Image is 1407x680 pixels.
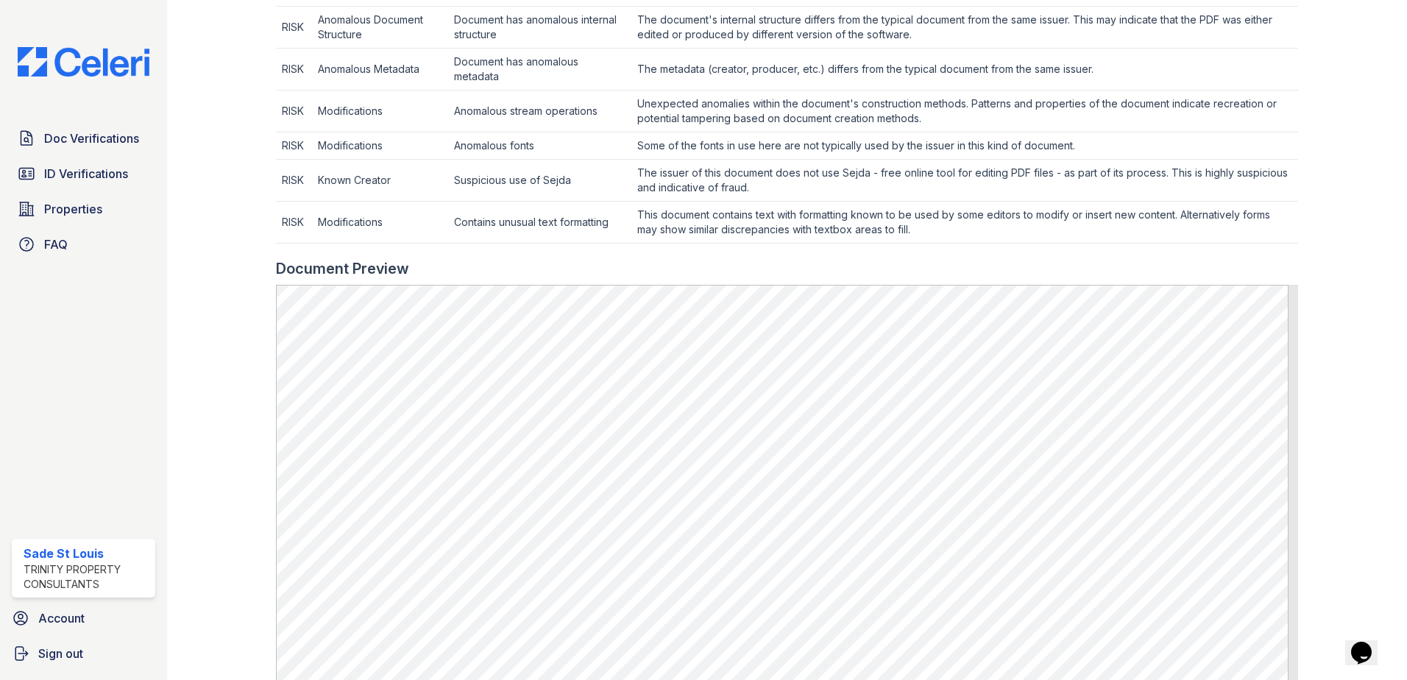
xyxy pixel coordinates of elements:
[631,7,1298,49] td: The document's internal structure differs from the typical document from the same issuer. This ma...
[448,49,631,91] td: Document has anomalous metadata
[44,130,139,147] span: Doc Verifications
[6,603,161,633] a: Account
[448,7,631,49] td: Document has anomalous internal structure
[448,132,631,160] td: Anomalous fonts
[44,165,128,183] span: ID Verifications
[631,132,1298,160] td: Some of the fonts in use here are not typically used by the issuer in this kind of document.
[631,202,1298,244] td: This document contains text with formatting known to be used by some editors to modify or insert ...
[24,562,149,592] div: Trinity Property Consultants
[44,235,68,253] span: FAQ
[276,132,312,160] td: RISK
[38,609,85,627] span: Account
[12,194,155,224] a: Properties
[6,639,161,668] a: Sign out
[631,160,1298,202] td: The issuer of this document does not use Sejda - free online tool for editing PDF files - as part...
[12,159,155,188] a: ID Verifications
[312,7,448,49] td: Anomalous Document Structure
[38,645,83,662] span: Sign out
[276,7,312,49] td: RISK
[312,91,448,132] td: Modifications
[276,258,409,279] div: Document Preview
[312,202,448,244] td: Modifications
[448,160,631,202] td: Suspicious use of Sejda
[276,160,312,202] td: RISK
[12,124,155,153] a: Doc Verifications
[276,49,312,91] td: RISK
[448,202,631,244] td: Contains unusual text formatting
[448,91,631,132] td: Anomalous stream operations
[312,132,448,160] td: Modifications
[312,160,448,202] td: Known Creator
[12,230,155,259] a: FAQ
[631,49,1298,91] td: The metadata (creator, producer, etc.) differs from the typical document from the same issuer.
[24,545,149,562] div: Sade St Louis
[44,200,102,218] span: Properties
[6,47,161,77] img: CE_Logo_Blue-a8612792a0a2168367f1c8372b55b34899dd931a85d93a1a3d3e32e68fde9ad4.png
[1345,621,1392,665] iframe: chat widget
[631,91,1298,132] td: Unexpected anomalies within the document's construction methods. Patterns and properties of the d...
[276,202,312,244] td: RISK
[276,91,312,132] td: RISK
[312,49,448,91] td: Anomalous Metadata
